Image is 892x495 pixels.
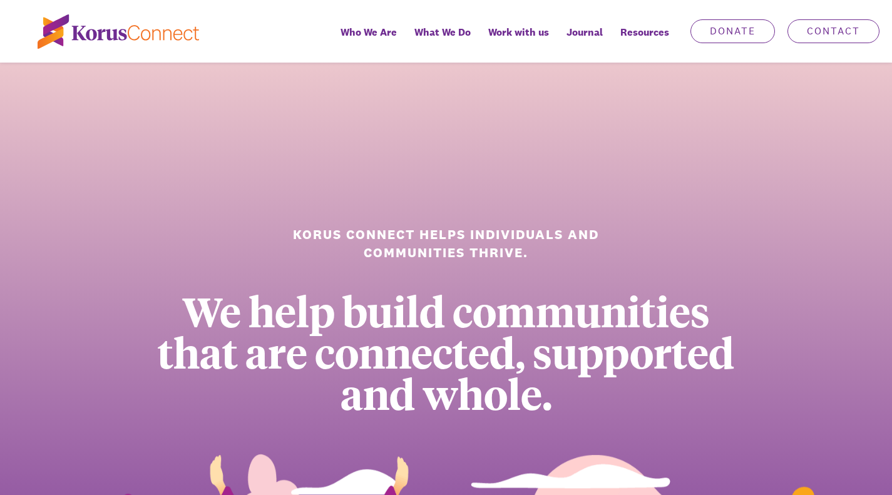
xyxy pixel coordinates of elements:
[406,18,479,63] a: What We Do
[341,23,397,41] span: Who We Are
[414,23,471,41] span: What We Do
[612,18,678,63] div: Resources
[566,23,603,41] span: Journal
[558,18,612,63] a: Journal
[332,18,406,63] a: Who We Are
[488,23,549,41] span: Work with us
[38,14,199,49] img: korus-connect%2Fc5177985-88d5-491d-9cd7-4a1febad1357_logo.svg
[690,19,775,43] a: Donate
[787,19,879,43] a: Contact
[247,225,646,262] h1: Korus Connect helps individuals and communities thrive.
[142,290,750,414] div: We help build communities that are connected, supported and whole.
[479,18,558,63] a: Work with us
